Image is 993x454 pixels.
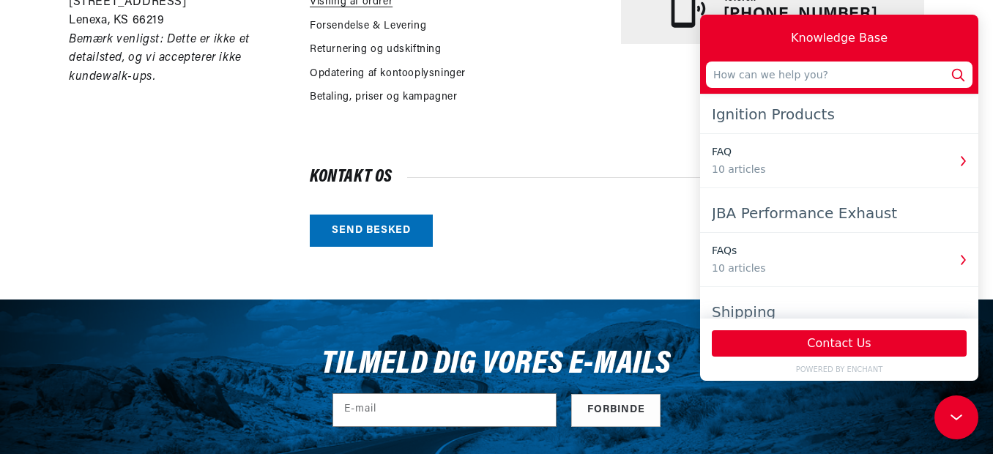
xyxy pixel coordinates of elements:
div: JBA Performance Exhaust [12,185,267,212]
a: Returnering og udskiftning [310,42,442,58]
a: Send besked [310,215,433,248]
button: Contact Us [12,316,267,342]
a: Opdatering af kontooplysninger [310,66,466,82]
div: 10 articles [12,147,248,163]
input: How can we help you? [6,47,272,73]
p: Lenexa, KS 66219 [69,12,283,31]
a: Forsendelse & Levering [310,18,426,34]
h2: Kontakt os [310,170,924,185]
div: Shipping [12,284,267,310]
div: Knowledge Base [91,15,187,32]
div: 10 articles [12,246,248,261]
a: Betaling, priser og kampagner [310,89,457,105]
a: POWERED BY ENCHANT [6,349,272,360]
button: Abonnere [571,394,661,427]
div: FAQs [12,228,248,244]
div: FAQ [12,130,248,145]
h3: Tilmeld dig vores e-mails [321,351,672,379]
em: Bemærk venligst: Dette er ikke et detailsted, og vi accepterer ikke kundewalk-ups. [69,34,250,83]
div: Ignition Products [12,86,267,113]
input: E-mail [333,394,556,426]
p: [PHONE_NUMBER] [724,5,877,24]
